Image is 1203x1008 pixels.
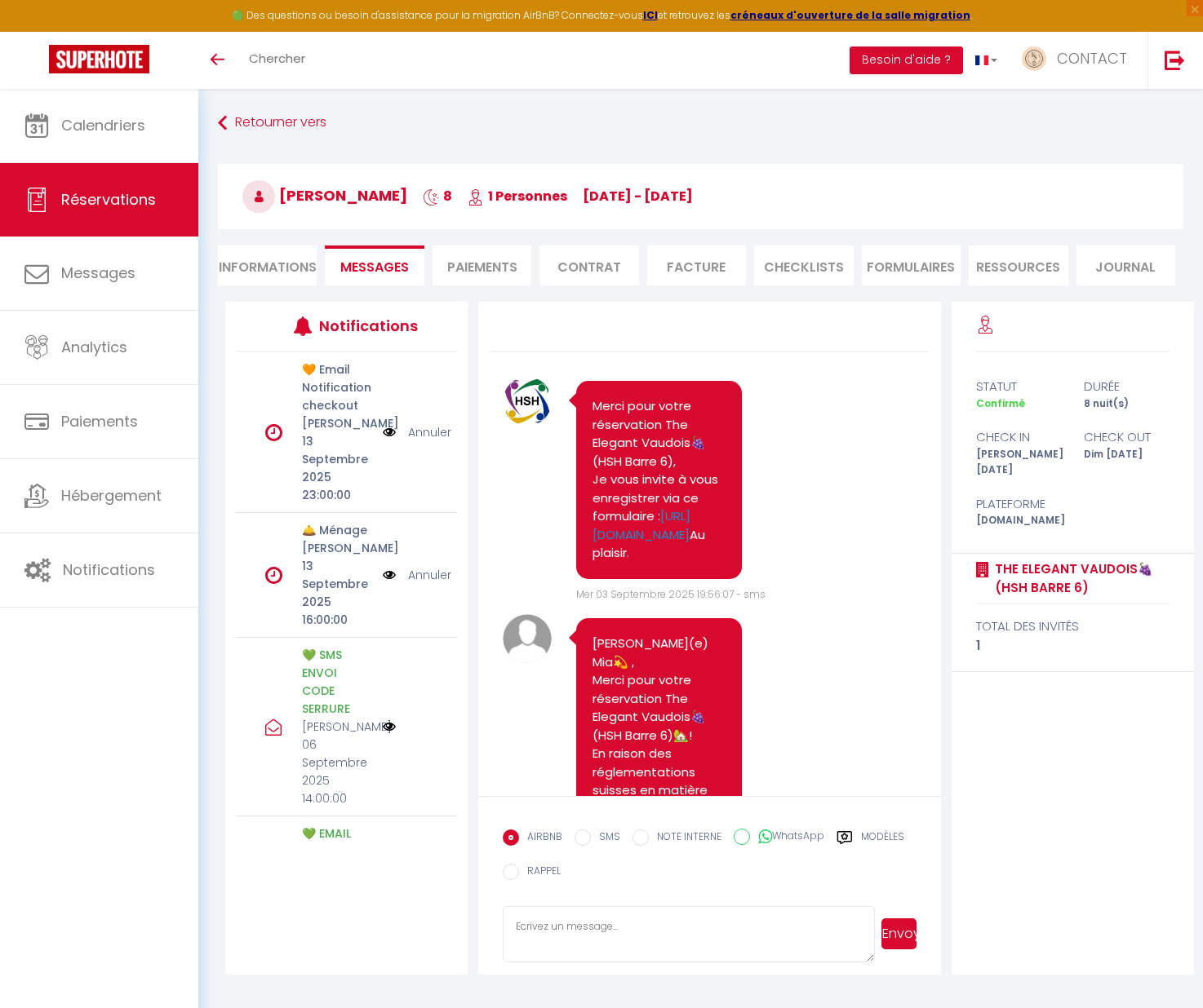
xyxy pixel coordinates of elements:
span: Confirmé [976,396,1025,410]
span: Messages [61,263,135,283]
p: 💚 EMAIL code porte [302,825,372,860]
p: [PERSON_NAME] 13 Septembre 2025 16:00:00 [302,539,372,629]
div: [PERSON_NAME] [DATE] [966,447,1073,478]
button: Besoin d'aide ? [850,46,963,74]
img: 17560768468878.jpeg [503,377,552,426]
li: Contrat [539,245,638,285]
div: Plateforme [966,494,1073,514]
li: CHECKLISTS [754,245,853,285]
li: Ressources [969,245,1068,285]
p: [PERSON_NAME] 06 Septembre 2025 14:00:00 [302,718,372,807]
label: Modèles [861,829,904,850]
p: 💚 SMS ENVOI CODE SERRURE [302,646,372,718]
div: check out [1073,427,1181,447]
span: Réservations [61,189,156,210]
label: SMS [591,829,620,847]
a: Chercher [237,32,317,89]
a: The Elegant Vaudois🍇(HSH Barre 6) [989,559,1170,598]
a: [URL][DOMAIN_NAME] [593,507,690,543]
pre: Merci pour votre réservation The Elegant Vaudois🍇(HSH Barre 6), Je vous invite à vous enregistrer... [593,397,726,563]
img: ... [1022,46,1046,71]
span: [PERSON_NAME] [242,185,407,206]
p: [PERSON_NAME] 13 Septembre 2025 23:00:00 [302,414,372,504]
img: Super Booking [49,45,149,73]
span: CONTACT [1057,48,1127,69]
a: ICI [643,8,658,22]
span: [DATE] - [DATE] [583,187,693,206]
p: 🛎️ Ménage [302,521,372,539]
a: ... CONTACT [1010,32,1148,89]
span: Paiements [61,411,138,431]
h3: Notifications [319,307,411,344]
li: Informations [218,245,317,285]
div: 8 nuit(s) [1073,396,1181,412]
iframe: Chat [1134,935,1191,996]
img: NO IMAGE [383,720,396,733]
button: Envoyer [881,918,917,949]
div: durée [1073,377,1181,396]
span: Mer 03 Septembre 2025 19:56:07 - sms [576,587,766,601]
div: [DOMAIN_NAME] [966,513,1073,528]
li: FORMULAIRES [862,245,961,285]
li: Journal [1076,245,1175,285]
label: NOTE INTERNE [649,829,721,847]
span: 1 Personnes [468,187,567,206]
span: Notifications [63,559,155,580]
a: Annuler [408,566,451,584]
li: Paiements [433,245,531,285]
p: 🧡 Email Notification checkout [302,360,372,414]
a: Retourner vers [218,108,1183,138]
a: créneaux d'ouverture de la salle migration [730,8,970,22]
li: Facture [647,245,746,285]
span: 8 [423,187,452,206]
img: avatar.png [503,614,552,663]
span: Calendriers [61,115,145,135]
span: Messages [340,258,409,276]
img: NO IMAGE [383,423,396,441]
label: WhatsApp [750,829,824,847]
div: Dim [DATE] [1073,447,1181,478]
label: RAPPEL [519,864,561,882]
span: Chercher [249,50,305,67]
div: total des invités [976,617,1170,636]
img: logout [1165,50,1185,70]
span: Hébergement [61,485,162,506]
div: check in [966,427,1073,447]
div: 1 [976,636,1170,656]
label: AIRBNB [519,829,562,847]
div: statut [966,377,1073,396]
img: NO IMAGE [383,566,396,584]
a: Annuler [408,423,451,441]
span: Analytics [61,337,127,357]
